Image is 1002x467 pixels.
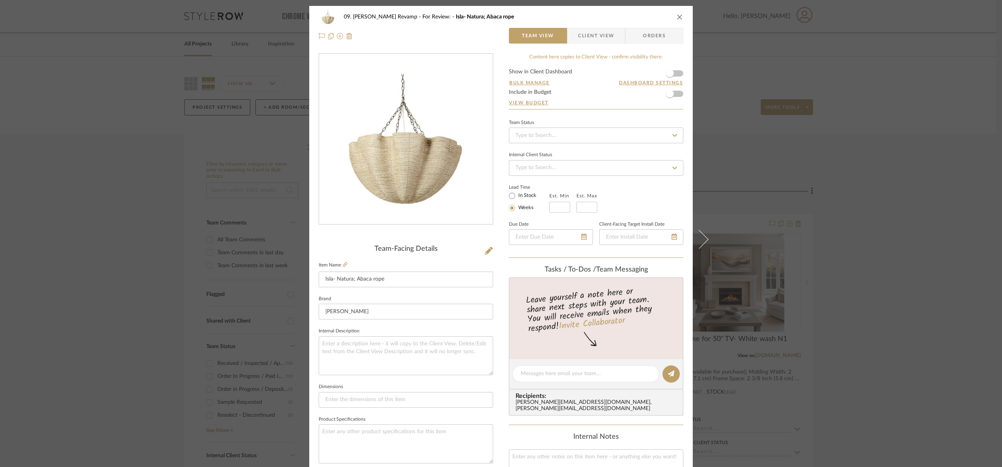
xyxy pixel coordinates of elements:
[456,14,514,20] span: Isla- Natura; Abaca rope
[576,193,597,199] label: Est. Max
[618,79,683,86] button: Dashboard Settings
[509,266,683,274] div: team Messaging
[509,160,683,176] input: Type to Search…
[319,272,493,287] input: Enter Item Name
[319,392,493,408] input: Enter the dimensions of this item
[319,385,343,389] label: Dimensions
[517,192,536,199] label: In Stock
[319,304,493,319] input: Enter Brand
[517,204,534,212] label: Weeks
[509,184,549,191] label: Lead Time
[578,28,614,44] span: Client View
[509,79,550,86] button: Bulk Manage
[676,13,683,20] button: close
[599,223,664,226] label: Client-Facing Target Install Date
[509,229,593,245] input: Enter Due Date
[319,262,347,268] label: Item Name
[509,153,552,157] div: Internal Client Status
[634,28,674,44] span: Orders
[422,14,456,20] span: For Review:
[508,283,685,336] div: Leave yourself a note here or share next steps with your team. You will receive emails when they ...
[319,329,360,333] label: Internal Description
[319,245,493,254] div: Team-Facing Details
[319,9,338,25] img: 25b7fd1f-d4da-42b1-96c4-b353f85b15af_48x40.jpg
[599,229,683,245] input: Enter Install Date
[522,28,554,44] span: Team View
[558,314,626,334] a: Invite Collaborator
[545,266,596,273] span: Tasks / To-Dos /
[509,121,534,125] div: Team Status
[344,14,422,20] span: 09. [PERSON_NAME] Revamp
[509,191,549,213] mat-radio-group: Select item type
[319,297,331,301] label: Brand
[509,53,683,61] div: Content here copies to Client View - confirm visibility there.
[516,392,680,400] span: Recipients:
[319,418,365,421] label: Product Specifications
[346,33,352,39] img: Remove from project
[549,193,569,199] label: Est. Min
[319,74,493,204] div: 0
[509,128,683,143] input: Type to Search…
[509,223,529,226] label: Due Date
[319,74,493,204] img: 25b7fd1f-d4da-42b1-96c4-b353f85b15af_436x436.jpg
[509,100,683,106] a: View Budget
[509,433,683,441] div: Internal Notes
[516,400,680,412] div: [PERSON_NAME][EMAIL_ADDRESS][DOMAIN_NAME] , [PERSON_NAME][EMAIL_ADDRESS][DOMAIN_NAME]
